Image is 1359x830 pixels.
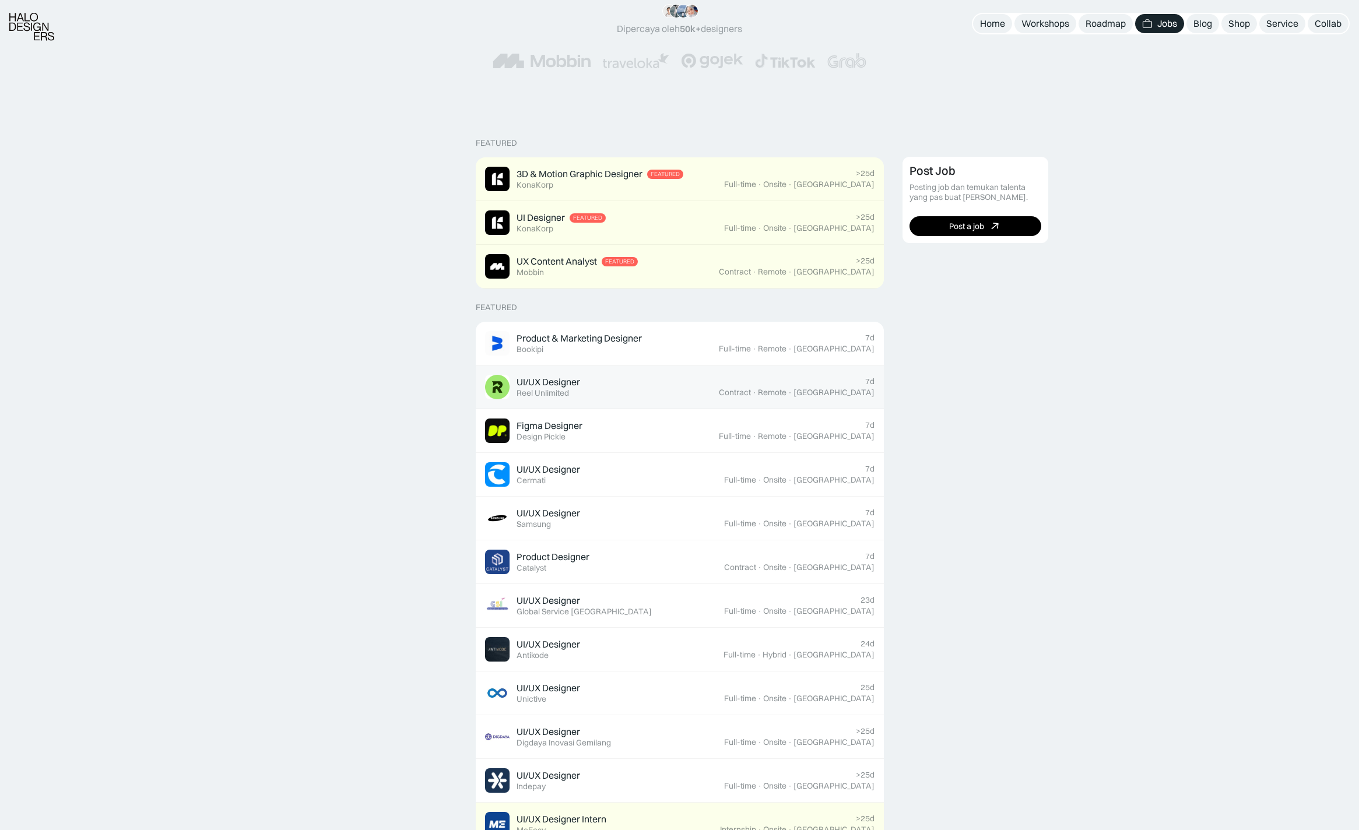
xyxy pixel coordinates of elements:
div: >25d [856,770,875,780]
img: Job Image [485,210,510,235]
div: [GEOGRAPHIC_DATA] [793,180,875,189]
img: Job Image [485,331,510,356]
div: >25d [856,212,875,222]
div: Global Service [GEOGRAPHIC_DATA] [517,607,652,617]
div: · [788,694,792,704]
div: · [788,344,792,354]
div: Shop [1228,17,1250,30]
img: Job Image [485,725,510,749]
a: Shop [1221,14,1257,33]
div: · [788,388,792,398]
div: · [788,223,792,233]
div: KonaKorp [517,224,553,234]
a: Job ImageUI/UX DesignerReel Unlimited7dContract·Remote·[GEOGRAPHIC_DATA] [476,365,884,409]
a: Job Image3D & Motion Graphic DesignerFeaturedKonaKorp>25dFull-time·Onsite·[GEOGRAPHIC_DATA] [476,157,884,201]
div: [GEOGRAPHIC_DATA] [793,223,875,233]
div: Mobbin [517,268,544,277]
div: [GEOGRAPHIC_DATA] [793,737,875,747]
div: Onsite [763,475,786,485]
div: >25d [856,726,875,736]
a: Job ImageProduct DesignerCatalyst7dContract·Onsite·[GEOGRAPHIC_DATA] [476,540,884,584]
div: Figma Designer [517,420,582,432]
img: Job Image [485,462,510,487]
a: Job ImageUI/UX DesignerAntikode24dFull-time·Hybrid·[GEOGRAPHIC_DATA] [476,628,884,671]
div: · [788,650,792,660]
div: Design Pickle [517,432,566,442]
div: Contract [719,388,751,398]
div: Full-time [724,650,756,660]
a: Service [1259,14,1305,33]
div: Jobs [1157,17,1177,30]
div: Blog [1193,17,1212,30]
div: · [788,180,792,189]
div: KonaKorp [517,180,553,190]
div: Full-time [724,737,756,747]
div: Onsite [763,180,786,189]
div: · [752,344,757,354]
img: Job Image [485,375,510,399]
div: UI/UX Designer [517,769,580,782]
div: · [752,388,757,398]
div: · [788,475,792,485]
div: 7d [865,333,875,343]
div: 3D & Motion Graphic Designer [517,168,642,180]
img: Job Image [485,418,510,443]
a: Roadmap [1079,14,1133,33]
div: [GEOGRAPHIC_DATA] [793,344,875,354]
div: Product & Marketing Designer [517,332,642,344]
div: 7d [865,508,875,518]
div: Contract [724,562,756,572]
a: Collab [1308,14,1349,33]
div: [GEOGRAPHIC_DATA] [793,267,875,277]
div: Onsite [763,519,786,529]
div: · [757,519,762,529]
div: Post a job [949,221,984,231]
div: · [757,475,762,485]
div: Onsite [763,737,786,747]
div: Featured [651,171,680,178]
div: · [788,519,792,529]
div: [GEOGRAPHIC_DATA] [793,781,875,791]
a: Job ImageUI/UX DesignerSamsung7dFull-time·Onsite·[GEOGRAPHIC_DATA] [476,497,884,540]
span: 50k+ [680,23,701,34]
div: >25d [856,814,875,824]
div: Posting job dan temukan talenta yang pas buat [PERSON_NAME]. [909,182,1041,202]
img: Job Image [485,254,510,279]
a: Job ImageUI/UX DesignerCermati7dFull-time·Onsite·[GEOGRAPHIC_DATA] [476,453,884,497]
div: [GEOGRAPHIC_DATA] [793,431,875,441]
div: UI/UX Designer [517,682,580,694]
div: UI Designer [517,212,565,224]
div: Onsite [763,562,786,572]
div: · [788,431,792,441]
div: Reel Unlimited [517,388,569,398]
div: UI/UX Designer [517,638,580,650]
div: 25d [861,683,875,692]
div: >25d [856,256,875,266]
div: Unictive [517,694,546,704]
div: · [788,737,792,747]
div: UI/UX Designer [517,507,580,519]
div: Featured [476,138,517,148]
img: Job Image [485,167,510,191]
div: >25d [856,168,875,178]
div: · [752,431,757,441]
a: Home [973,14,1012,33]
div: · [788,781,792,791]
div: [GEOGRAPHIC_DATA] [793,562,875,572]
div: Bookipi [517,344,543,354]
img: Job Image [485,506,510,530]
div: · [788,606,792,616]
a: Blog [1186,14,1219,33]
div: Digdaya Inovasi Gemilang [517,738,611,748]
div: · [752,267,757,277]
div: · [757,223,762,233]
div: [GEOGRAPHIC_DATA] [793,606,875,616]
div: Cermati [517,476,546,486]
div: UI/UX Designer [517,376,580,388]
div: [GEOGRAPHIC_DATA] [793,475,875,485]
div: Remote [758,267,786,277]
a: Job ImageUX Content AnalystFeaturedMobbin>25dContract·Remote·[GEOGRAPHIC_DATA] [476,245,884,289]
div: Collab [1315,17,1342,30]
div: · [757,650,761,660]
div: Featured [573,214,602,221]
